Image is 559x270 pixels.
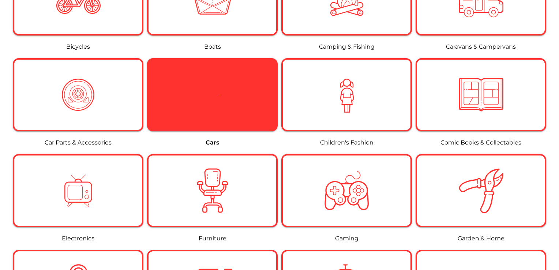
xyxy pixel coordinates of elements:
[319,43,375,50] a: Camping & Fishing
[446,43,516,50] a: Caravans & Campervans
[440,139,521,146] a: Comic Books & Collectables
[66,43,90,50] a: Bicycles
[335,235,359,242] a: Gaming
[320,139,374,146] a: Children's Fashion
[45,139,112,146] a: Car Parts & Accessories
[62,235,94,242] a: Electronics
[206,139,220,146] a: Cars
[458,235,504,242] a: Garden & Home
[199,235,226,242] a: Furniture
[204,43,221,50] a: Boats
